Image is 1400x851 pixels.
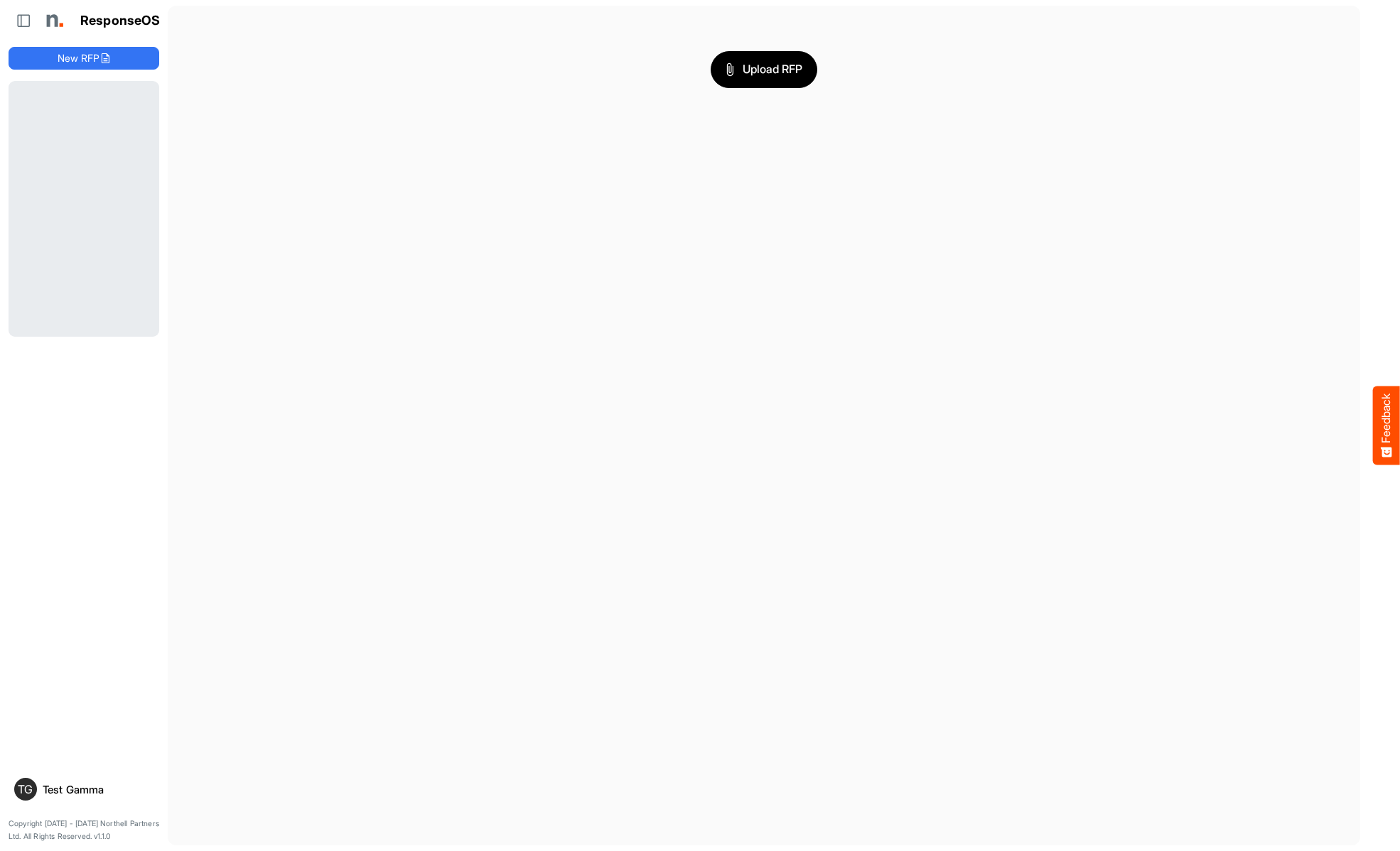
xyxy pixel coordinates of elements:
p: Copyright [DATE] - [DATE] Northell Partners Ltd. All Rights Reserved. v1.1.0 [9,818,159,842]
img: Northell [39,6,68,35]
h1: ResponseOS [80,13,161,28]
button: New RFP [9,47,159,70]
span: TG [18,784,33,795]
button: Upload RFP [711,51,817,88]
div: Test Gamma [43,784,154,795]
span: Upload RFP [726,60,802,79]
button: Feedback [1373,386,1400,465]
div: Loading... [9,81,159,336]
